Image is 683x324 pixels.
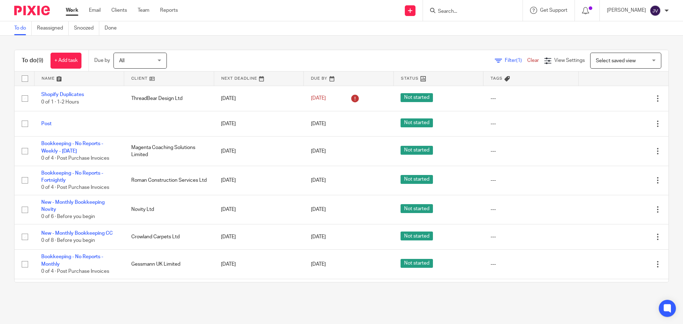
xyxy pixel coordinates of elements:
[214,250,304,279] td: [DATE]
[105,21,122,35] a: Done
[554,58,585,63] span: View Settings
[214,86,304,111] td: [DATE]
[214,166,304,195] td: [DATE]
[607,7,646,14] p: [PERSON_NAME]
[214,137,304,166] td: [DATE]
[214,224,304,249] td: [DATE]
[41,214,95,219] span: 0 of 6 · Before you begin
[311,149,326,154] span: [DATE]
[41,238,95,243] span: 0 of 8 · Before you begin
[491,148,572,155] div: ---
[111,7,127,14] a: Clients
[41,185,109,190] span: 0 of 4 · Post Purchase Invoices
[14,21,32,35] a: To do
[516,58,522,63] span: (1)
[491,95,572,102] div: ---
[596,58,636,63] span: Select saved view
[311,121,326,126] span: [DATE]
[124,224,214,249] td: Crowland Carpets Ltd
[527,58,539,63] a: Clear
[491,120,572,127] div: ---
[540,8,567,13] span: Get Support
[138,7,149,14] a: Team
[124,166,214,195] td: Roman Construction Services Ltd
[401,204,433,213] span: Not started
[37,21,69,35] a: Reassigned
[491,233,572,240] div: ---
[89,7,101,14] a: Email
[505,58,527,63] span: Filter
[401,232,433,240] span: Not started
[41,100,79,105] span: 0 of 1 · 1-2 Hours
[311,96,326,101] span: [DATE]
[94,57,110,64] p: Due by
[41,156,109,161] span: 0 of 4 · Post Purchase Invoices
[41,254,103,266] a: Bookkeeping - No Reports - Monthly
[66,7,78,14] a: Work
[311,178,326,183] span: [DATE]
[401,146,433,155] span: Not started
[401,118,433,127] span: Not started
[124,195,214,224] td: Novity Ltd
[401,175,433,184] span: Not started
[650,5,661,16] img: svg%3E
[119,58,125,63] span: All
[311,262,326,267] span: [DATE]
[160,7,178,14] a: Reports
[491,177,572,184] div: ---
[311,234,326,239] span: [DATE]
[311,207,326,212] span: [DATE]
[491,76,503,80] span: Tags
[437,9,501,15] input: Search
[214,195,304,224] td: [DATE]
[41,200,105,212] a: New - Monthly Bookkeeping Novity
[214,111,304,136] td: [DATE]
[41,92,84,97] a: Shopify Duplicates
[22,57,43,64] h1: To do
[14,6,50,15] img: Pixie
[41,141,103,153] a: Bookkeeping - No Reports - Weekly - [DATE]
[51,53,81,69] a: + Add task
[124,86,214,111] td: ThreadBear Design Ltd
[41,121,52,126] a: Post
[124,250,214,279] td: Gessmann UK Limited
[124,137,214,166] td: Magenta Coaching Solutions Limited
[41,231,113,236] a: New - Monthly Bookkeeping CC
[214,279,304,308] td: [DATE]
[37,58,43,63] span: (9)
[491,206,572,213] div: ---
[74,21,99,35] a: Snoozed
[41,171,103,183] a: Bookkeeping - No Reports - Fortnightly
[124,279,214,308] td: Acoustic Associates
[41,269,109,274] span: 0 of 4 · Post Purchase Invoices
[401,93,433,102] span: Not started
[491,261,572,268] div: ---
[401,259,433,268] span: Not started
